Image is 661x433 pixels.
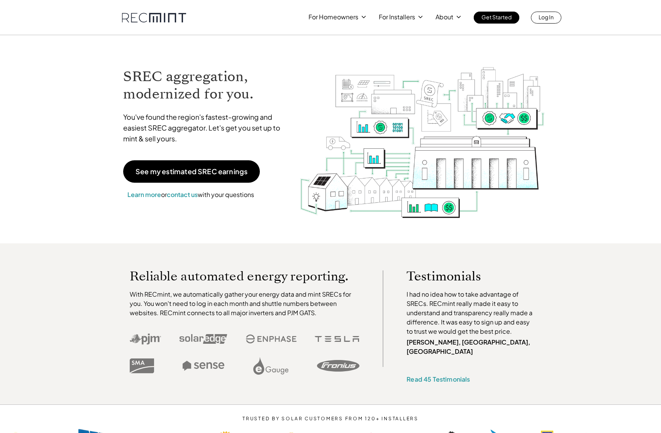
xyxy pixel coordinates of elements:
a: Read 45 Testimonials [407,375,470,383]
p: Reliable automated energy reporting. [130,270,360,282]
p: With RECmint, we automatically gather your energy data and mint SRECs for you. You won't need to ... [130,290,360,318]
p: You've found the region's fastest-growing and easiest SREC aggregator. Let's get you set up to mi... [123,112,288,144]
p: Testimonials [407,270,522,282]
p: For Homeowners [308,12,358,22]
p: I had no idea how to take advantage of SRECs. RECmint really made it easy to understand and trans... [407,290,536,336]
p: or with your questions [123,190,258,200]
p: For Installers [379,12,415,22]
a: Learn more [127,190,161,199]
a: Log In [531,12,561,24]
img: RECmint value cycle [299,47,546,220]
a: contact us [167,190,198,199]
p: About [436,12,453,22]
a: See my estimated SREC earnings [123,160,260,183]
p: [PERSON_NAME], [GEOGRAPHIC_DATA], [GEOGRAPHIC_DATA] [407,338,536,356]
p: See my estimated SREC earnings [136,168,247,175]
h1: SREC aggregation, modernized for you. [123,68,288,103]
p: TRUSTED BY SOLAR CUSTOMERS FROM 120+ INSTALLERS [219,416,442,421]
a: Get Started [474,12,519,24]
p: Log In [539,12,554,22]
p: Get Started [481,12,512,22]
